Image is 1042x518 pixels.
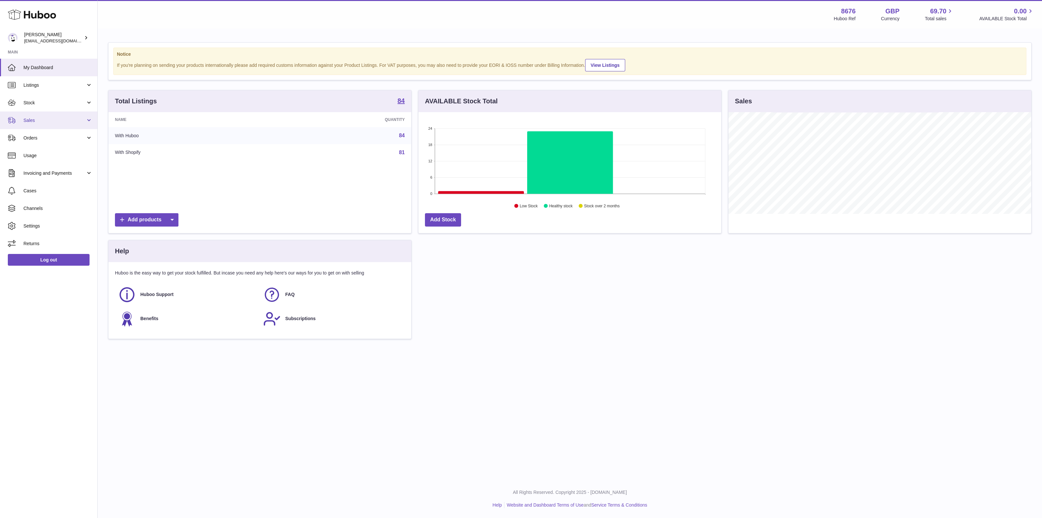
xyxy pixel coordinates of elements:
a: Help [493,502,502,508]
span: Cases [23,188,92,194]
h3: Sales [735,97,752,106]
text: 12 [428,159,432,163]
a: Log out [8,254,90,266]
li: and [504,502,647,508]
a: Add Stock [425,213,461,227]
a: Benefits [118,310,257,328]
strong: Notice [117,51,1023,57]
span: Total sales [925,16,954,22]
span: Settings [23,223,92,229]
a: 0.00 AVAILABLE Stock Total [979,7,1034,22]
text: 18 [428,143,432,147]
text: Stock over 2 months [584,204,620,208]
a: 84 [398,97,405,105]
a: Website and Dashboard Terms of Use [507,502,584,508]
span: My Dashboard [23,65,92,71]
td: With Huboo [108,127,272,144]
div: If you're planning on sending your products internationally please add required customs informati... [117,58,1023,71]
span: FAQ [285,291,295,298]
span: Listings [23,82,86,88]
strong: GBP [885,7,899,16]
strong: 8676 [841,7,856,16]
a: FAQ [263,286,401,303]
a: 69.70 Total sales [925,7,954,22]
div: [PERSON_NAME] [24,32,83,44]
h3: Total Listings [115,97,157,106]
h3: AVAILABLE Stock Total [425,97,498,106]
span: Usage [23,153,92,159]
text: Low Stock [520,204,538,208]
span: Benefits [140,316,158,322]
div: Currency [881,16,900,22]
a: View Listings [585,59,625,71]
span: [EMAIL_ADDRESS][DOMAIN_NAME] [24,38,96,43]
span: 0.00 [1014,7,1027,16]
h3: Help [115,247,129,256]
span: Returns [23,241,92,247]
p: All Rights Reserved. Copyright 2025 - [DOMAIN_NAME] [103,489,1037,496]
text: Healthy stock [549,204,573,208]
a: 81 [399,150,405,155]
a: Huboo Support [118,286,257,303]
a: Subscriptions [263,310,401,328]
text: 6 [430,175,432,179]
a: 84 [399,133,405,138]
text: 24 [428,126,432,130]
span: Subscriptions [285,316,316,322]
a: Service Terms & Conditions [591,502,647,508]
span: Orders [23,135,86,141]
span: AVAILABLE Stock Total [979,16,1034,22]
td: With Shopify [108,144,272,161]
span: Channels [23,205,92,212]
span: Stock [23,100,86,106]
th: Name [108,112,272,127]
p: Huboo is the easy way to get your stock fulfilled. But incase you need any help here's our ways f... [115,270,405,276]
span: Huboo Support [140,291,174,298]
span: Sales [23,117,86,124]
span: Invoicing and Payments [23,170,86,176]
span: 69.70 [930,7,946,16]
text: 0 [430,192,432,196]
div: Huboo Ref [834,16,856,22]
img: hello@inoby.co.uk [8,33,18,43]
a: Add products [115,213,178,227]
strong: 84 [398,97,405,104]
th: Quantity [272,112,411,127]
